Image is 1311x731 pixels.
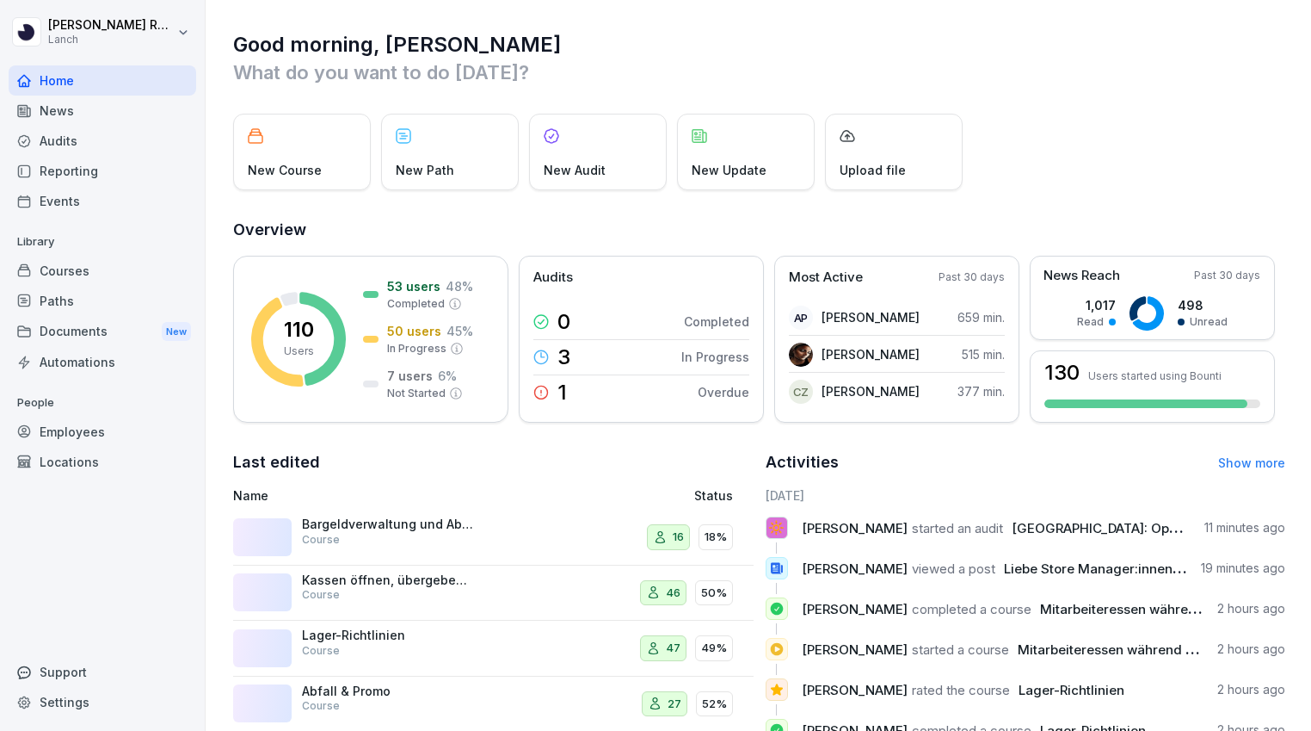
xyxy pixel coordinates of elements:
p: 45 % [446,322,473,340]
p: Library [9,228,196,256]
h6: [DATE] [766,486,1286,505]
p: 11 minutes ago [1204,519,1285,536]
p: 7 users [387,367,433,385]
span: [GEOGRAPHIC_DATA]: Opening [1012,520,1204,536]
p: 3 [557,347,570,368]
p: Status [694,486,733,505]
span: [PERSON_NAME] [802,682,908,698]
a: Events [9,186,196,216]
a: Employees [9,417,196,447]
a: DocumentsNew [9,316,196,348]
p: 16 [673,529,684,546]
p: 6 % [438,367,457,385]
p: Past 30 days [939,269,1005,285]
p: Kassen öffnen, übergeben & schließen [302,573,474,588]
p: In Progress [681,348,749,366]
p: People [9,389,196,417]
p: [PERSON_NAME] Rasch [48,18,174,33]
p: 🔆 [768,516,785,540]
a: Reporting [9,156,196,186]
a: Bargeldverwaltung und AbholungCourse1618% [233,510,754,566]
p: 1,017 [1077,296,1116,314]
p: Course [302,532,340,548]
p: 49% [701,640,727,657]
div: AP [789,306,813,330]
p: Unread [1190,314,1228,330]
span: started a course [912,641,1009,658]
span: viewed a post [912,561,995,577]
span: started an audit [912,520,1003,536]
p: Most Active [789,268,863,288]
a: Settings [9,687,196,717]
span: rated the course [912,682,1010,698]
p: Users [284,344,314,359]
p: Completed [684,313,749,331]
a: Automations [9,347,196,377]
p: Upload file [840,161,906,179]
p: 0 [557,312,570,332]
div: Support [9,657,196,687]
span: Mitarbeiteressen während der Schicht [1018,641,1258,658]
div: Documents [9,316,196,348]
div: News [9,96,196,126]
span: [PERSON_NAME] [802,641,908,658]
p: 2 hours ago [1217,681,1285,698]
p: 110 [284,319,314,340]
p: Not Started [387,386,446,401]
a: Courses [9,256,196,286]
p: 46 [666,585,680,602]
p: 18% [705,529,727,546]
h3: 130 [1044,362,1080,383]
p: Read [1077,314,1104,330]
p: 19 minutes ago [1201,560,1285,577]
p: Users started using Bounti [1088,369,1222,382]
p: 50% [701,585,727,602]
p: Bargeldverwaltung und Abholung [302,517,474,532]
span: Lager-Richtlinien [1019,682,1124,698]
p: 498 [1178,296,1228,314]
a: Paths [9,286,196,316]
p: Course [302,643,340,659]
a: Show more [1218,455,1285,470]
h2: Activities [766,450,839,474]
p: 27 [668,696,681,713]
p: New Update [692,161,766,179]
div: CZ [789,380,813,404]
p: [PERSON_NAME] [822,345,920,363]
a: Home [9,65,196,96]
p: 50 users [387,322,441,340]
p: Past 30 days [1194,268,1260,283]
p: Completed [387,296,445,312]
a: Lager-RichtlinienCourse4749% [233,621,754,677]
p: 515 min. [962,345,1005,363]
p: Lanch [48,34,174,46]
p: Abfall & Promo [302,684,474,699]
p: Name [233,486,552,505]
p: Course [302,698,340,714]
h2: Overview [233,218,1285,242]
p: News Reach [1043,266,1120,286]
p: 2 hours ago [1217,641,1285,658]
p: Lager-Richtlinien [302,628,474,643]
h2: Last edited [233,450,754,474]
p: 53 users [387,277,440,295]
p: 659 min. [957,308,1005,326]
p: 47 [666,640,680,657]
img: lbqg5rbd359cn7pzouma6c8b.png [789,343,813,367]
p: [PERSON_NAME] [822,308,920,326]
span: Mitarbeiteressen während der Schicht [1040,601,1280,617]
span: [PERSON_NAME] [802,561,908,577]
p: In Progress [387,341,446,356]
div: New [162,322,191,342]
p: 1 [557,382,567,403]
span: [PERSON_NAME] [802,601,908,617]
a: Audits [9,126,196,156]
